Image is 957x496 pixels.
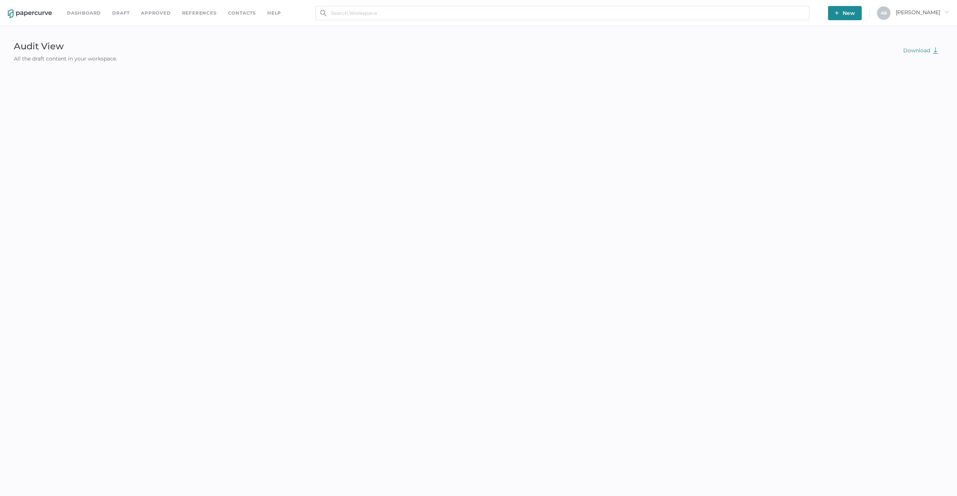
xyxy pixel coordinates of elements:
span: A S [881,10,887,16]
button: New [828,6,862,20]
div: Audit View [6,38,125,55]
input: Search Workspace [316,6,809,20]
span: Download [903,47,938,54]
a: References [182,9,217,17]
a: Dashboard [67,9,101,17]
a: Draft [112,9,130,17]
div: All the draft content in your workspace. [6,55,125,63]
button: Download [896,43,946,58]
i: arrow_right [944,9,949,15]
img: download-green.2f70a7b3.svg [933,47,938,54]
div: help [267,9,281,17]
a: Contacts [228,9,256,17]
a: Approved [141,9,170,17]
span: [PERSON_NAME] [896,9,949,16]
img: papercurve-logo-colour.7244d18c.svg [8,9,52,18]
span: New [835,6,855,20]
img: search.bf03fe8b.svg [320,10,326,16]
img: plus-white.e19ec114.svg [835,11,839,15]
